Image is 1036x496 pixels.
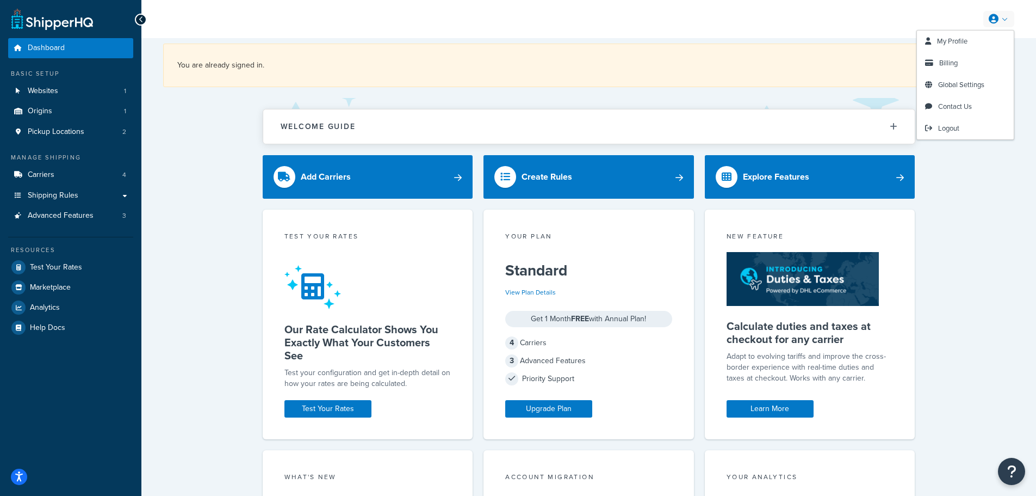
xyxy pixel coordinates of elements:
a: Origins1 [8,101,133,121]
span: Analytics [30,303,60,313]
span: Help Docs [30,323,65,333]
span: 4 [505,336,518,350]
button: Welcome Guide [263,109,915,144]
div: Priority Support [505,371,672,387]
li: Carriers [8,165,133,185]
div: Test your rates [284,231,451,244]
span: Dashboard [28,44,65,53]
a: Pickup Locations2 [8,122,133,142]
div: What's New [284,472,451,485]
a: Test Your Rates [8,258,133,277]
span: 3 [505,354,518,368]
a: Contact Us [917,96,1014,118]
li: Pickup Locations [8,122,133,142]
span: My Profile [937,36,967,46]
a: My Profile [917,30,1014,52]
a: Shipping Rules [8,186,133,206]
span: Carriers [28,170,54,180]
a: Learn More [727,400,814,418]
div: Explore Features [743,169,809,185]
a: Analytics [8,298,133,317]
span: Global Settings [938,79,984,90]
span: 2 [122,127,126,137]
a: Test Your Rates [284,400,371,418]
a: Billing [917,52,1014,74]
span: 4 [122,170,126,180]
span: Test Your Rates [30,263,82,272]
a: Websites1 [8,81,133,101]
a: Global Settings [917,74,1014,96]
span: 1 [124,87,126,96]
div: Resources [8,246,133,255]
strong: FREE [571,313,589,324]
div: Your Plan [505,231,672,244]
a: Carriers4 [8,165,133,185]
div: Get 1 Month with Annual Plan! [505,311,672,327]
span: Shipping Rules [28,191,78,200]
div: Your Analytics [727,472,894,485]
a: Upgrade Plan [505,400,592,418]
a: Create Rules [483,155,694,199]
a: Marketplace [8,278,133,297]
a: Add Carriers [263,155,473,199]
a: Dashboard [8,38,133,58]
a: Explore Features [705,155,915,199]
li: Origins [8,101,133,121]
span: Advanced Features [28,211,94,221]
li: Websites [8,81,133,101]
div: New Feature [727,231,894,244]
p: Adapt to evolving tariffs and improve the cross-border experience with real-time duties and taxes... [727,351,894,384]
a: Advanced Features3 [8,206,133,226]
span: Marketplace [30,283,71,292]
button: Open Resource Center [998,458,1025,485]
span: Billing [939,58,958,68]
li: Advanced Features [8,206,133,226]
div: Basic Setup [8,69,133,78]
span: Websites [28,87,58,96]
span: 3 [122,211,126,221]
a: Logout [917,118,1014,139]
span: 1 [124,107,126,116]
span: Logout [938,123,959,133]
h5: Calculate duties and taxes at checkout for any carrier [727,320,894,346]
span: Pickup Locations [28,127,84,137]
div: Carriers [505,335,672,351]
span: Origins [28,107,52,116]
a: View Plan Details [505,287,556,297]
span: Contact Us [938,101,972,112]
div: Manage Shipping [8,153,133,162]
div: Test your configuration and get in-depth detail on how your rates are being calculated. [284,368,451,389]
h5: Standard [505,262,672,279]
h5: Our Rate Calculator Shows You Exactly What Your Customers See [284,323,451,362]
div: Create Rules [522,169,572,185]
a: Help Docs [8,318,133,338]
div: Account Migration [505,472,672,485]
div: Add Carriers [301,169,351,185]
div: You are already signed in. [177,58,1000,73]
h2: Welcome Guide [281,123,356,131]
div: Advanced Features [505,353,672,369]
